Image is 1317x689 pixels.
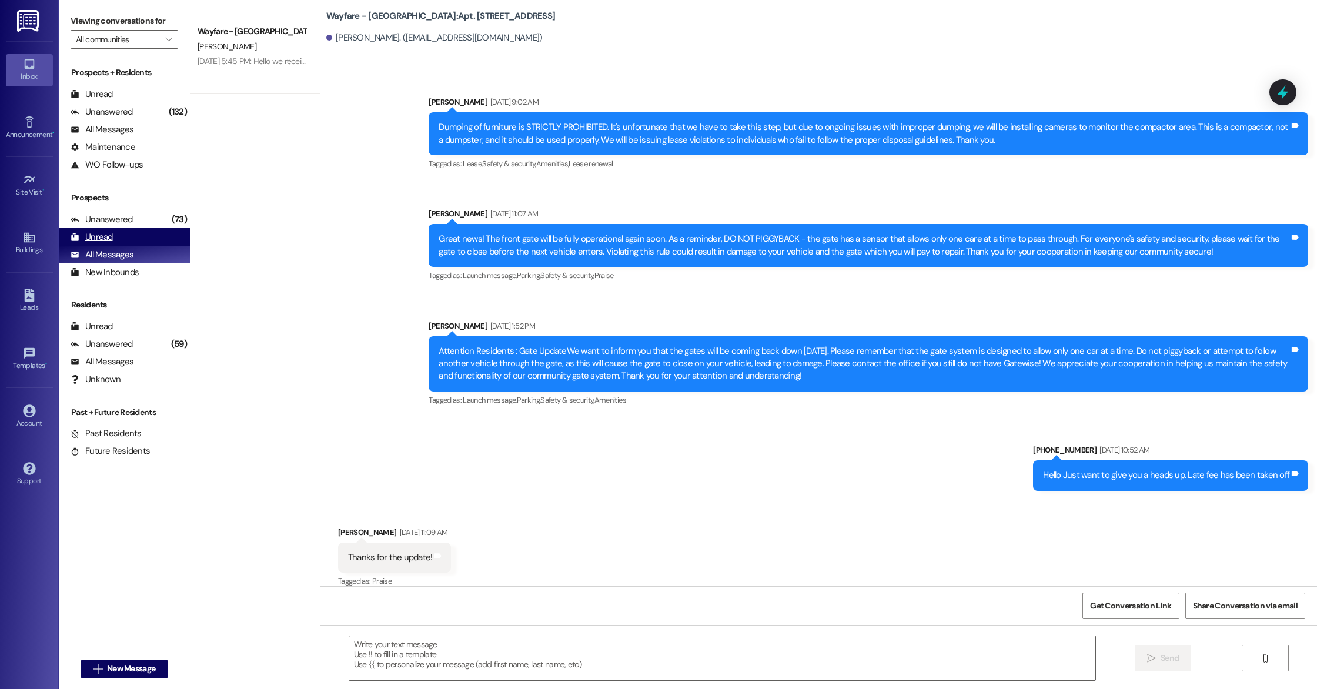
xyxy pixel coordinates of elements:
[59,406,190,419] div: Past + Future Residents
[348,551,433,564] div: Thanks for the update!
[71,106,133,118] div: Unanswered
[429,155,1308,172] div: Tagged as:
[165,35,172,44] i: 
[1043,469,1289,481] div: Hello Just want to give you a heads up. Late fee has been taken off
[59,299,190,311] div: Residents
[169,210,190,229] div: (73)
[326,10,555,22] b: Wayfare - [GEOGRAPHIC_DATA]: Apt. [STREET_ADDRESS]
[1193,600,1298,612] span: Share Conversation via email
[1261,654,1269,663] i: 
[1161,652,1179,664] span: Send
[71,249,133,261] div: All Messages
[81,660,168,678] button: New Message
[429,320,1308,336] div: [PERSON_NAME]
[93,664,102,674] i: 
[429,392,1308,409] div: Tagged as:
[439,345,1289,383] div: Attention Residents : Gate UpdateWe want to inform you that the gates will be coming back down [D...
[487,320,535,332] div: [DATE] 1:52 PM
[107,663,155,675] span: New Message
[198,56,707,66] div: [DATE] 5:45 PM: Hello we received your husbands signature just waiting on your signature for the ...
[439,233,1289,258] div: Great news! The front gate will be fully operational again soon. As a reminder, DO NOT PIGGYBACK ...
[71,266,139,279] div: New Inbounds
[463,159,482,169] span: Lease ,
[594,395,626,405] span: Amenities
[71,338,133,350] div: Unanswered
[71,141,135,153] div: Maintenance
[517,395,541,405] span: Parking ,
[71,159,143,171] div: WO Follow-ups
[429,96,1308,112] div: [PERSON_NAME]
[6,170,53,202] a: Site Visit •
[372,576,392,586] span: Praise
[540,270,594,280] span: Safety & security ,
[17,10,41,32] img: ResiDesk Logo
[6,401,53,433] a: Account
[71,373,121,386] div: Unknown
[517,270,541,280] span: Parking ,
[487,96,539,108] div: [DATE] 9:02 AM
[59,192,190,204] div: Prospects
[71,88,113,101] div: Unread
[487,208,538,220] div: [DATE] 11:07 AM
[1147,654,1156,663] i: 
[166,103,190,121] div: (132)
[71,445,150,457] div: Future Residents
[71,427,142,440] div: Past Residents
[52,129,54,137] span: •
[198,25,306,38] div: Wayfare - [GEOGRAPHIC_DATA]
[594,270,614,280] span: Praise
[42,186,44,195] span: •
[1090,600,1171,612] span: Get Conversation Link
[198,41,256,52] span: [PERSON_NAME]
[6,459,53,490] a: Support
[71,213,133,226] div: Unanswered
[536,159,569,169] span: Amenities ,
[540,395,594,405] span: Safety & security ,
[71,231,113,243] div: Unread
[338,573,452,590] div: Tagged as:
[71,320,113,333] div: Unread
[482,159,536,169] span: Safety & security ,
[439,121,1289,146] div: Dumping of furniture is STRICTLY PROHIBITED. It's unfortunate that we have to take this step, but...
[1033,444,1308,460] div: [PHONE_NUMBER]
[45,360,47,368] span: •
[6,54,53,86] a: Inbox
[1135,645,1192,671] button: Send
[1082,593,1179,619] button: Get Conversation Link
[463,395,516,405] span: Launch message ,
[429,208,1308,224] div: [PERSON_NAME]
[6,343,53,375] a: Templates •
[71,356,133,368] div: All Messages
[397,526,448,539] div: [DATE] 11:09 AM
[6,285,53,317] a: Leads
[71,123,133,136] div: All Messages
[76,30,159,49] input: All communities
[59,66,190,79] div: Prospects + Residents
[326,32,543,44] div: [PERSON_NAME]. ([EMAIL_ADDRESS][DOMAIN_NAME])
[1097,444,1149,456] div: [DATE] 10:52 AM
[569,159,613,169] span: Lease renewal
[71,12,178,30] label: Viewing conversations for
[463,270,516,280] span: Launch message ,
[1185,593,1305,619] button: Share Conversation via email
[168,335,190,353] div: (59)
[6,228,53,259] a: Buildings
[338,526,452,543] div: [PERSON_NAME]
[429,267,1308,284] div: Tagged as:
